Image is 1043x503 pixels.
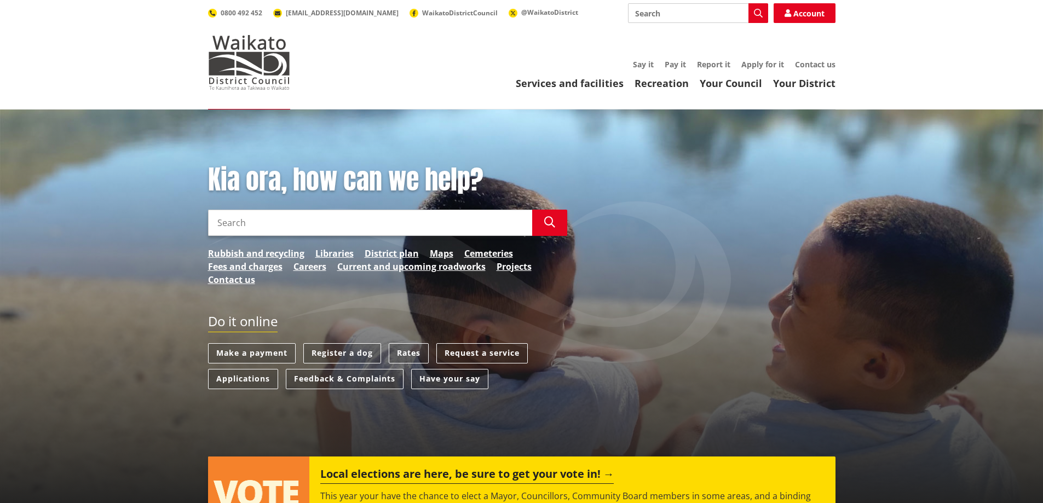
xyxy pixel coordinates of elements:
[741,59,784,70] a: Apply for it
[315,247,354,260] a: Libraries
[774,3,835,23] a: Account
[633,59,654,70] a: Say it
[208,369,278,389] a: Applications
[286,8,399,18] span: [EMAIL_ADDRESS][DOMAIN_NAME]
[208,210,532,236] input: Search input
[464,247,513,260] a: Cemeteries
[273,8,399,18] a: [EMAIL_ADDRESS][DOMAIN_NAME]
[293,260,326,273] a: Careers
[773,77,835,90] a: Your District
[389,343,429,363] a: Rates
[635,77,689,90] a: Recreation
[208,164,567,196] h1: Kia ora, how can we help?
[700,77,762,90] a: Your Council
[208,273,255,286] a: Contact us
[208,343,296,363] a: Make a payment
[628,3,768,23] input: Search input
[365,247,419,260] a: District plan
[208,8,262,18] a: 0800 492 452
[286,369,404,389] a: Feedback & Complaints
[208,35,290,90] img: Waikato District Council - Te Kaunihera aa Takiwaa o Waikato
[436,343,528,363] a: Request a service
[430,247,453,260] a: Maps
[337,260,486,273] a: Current and upcoming roadworks
[221,8,262,18] span: 0800 492 452
[208,247,304,260] a: Rubbish and recycling
[320,467,614,484] h2: Local elections are here, be sure to get your vote in!
[497,260,532,273] a: Projects
[521,8,578,17] span: @WaikatoDistrict
[411,369,488,389] a: Have your say
[422,8,498,18] span: WaikatoDistrictCouncil
[208,260,283,273] a: Fees and charges
[509,8,578,17] a: @WaikatoDistrict
[516,77,624,90] a: Services and facilities
[697,59,730,70] a: Report it
[208,314,278,333] h2: Do it online
[410,8,498,18] a: WaikatoDistrictCouncil
[795,59,835,70] a: Contact us
[303,343,381,363] a: Register a dog
[665,59,686,70] a: Pay it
